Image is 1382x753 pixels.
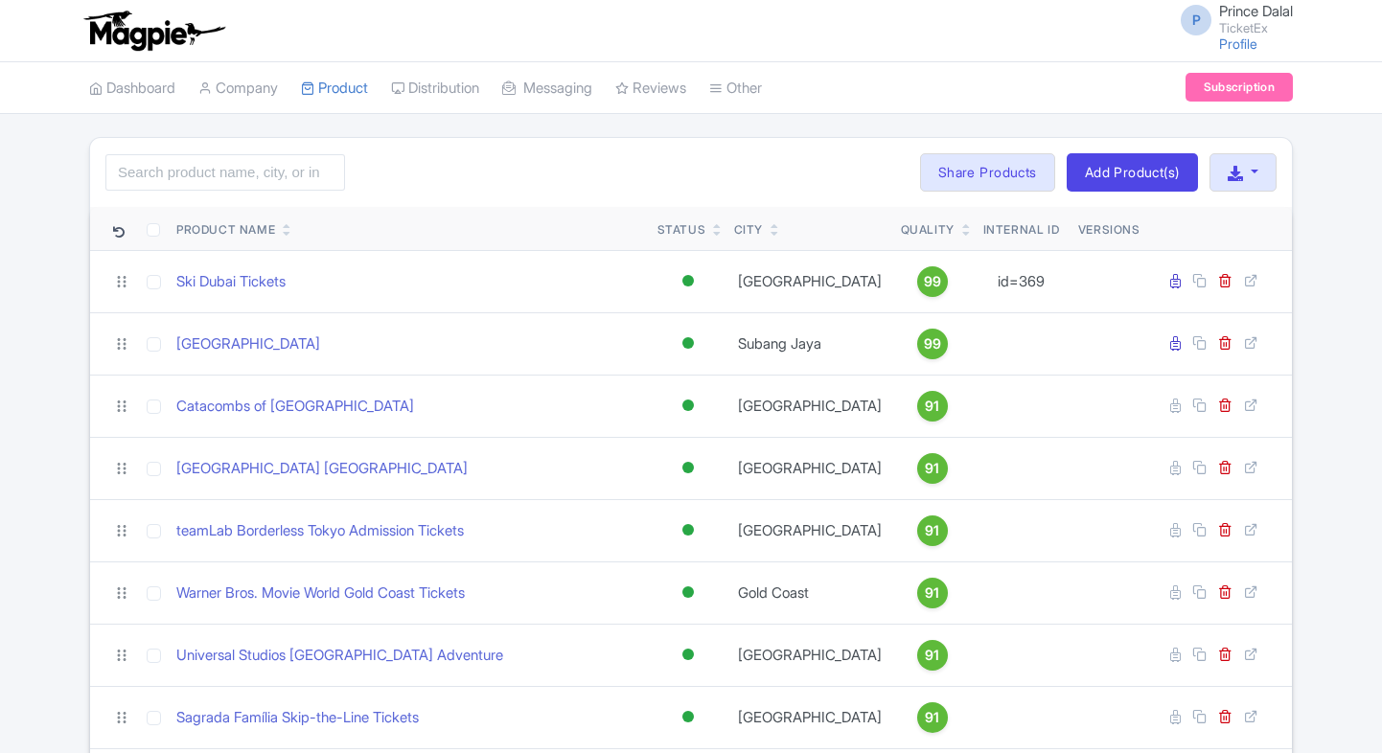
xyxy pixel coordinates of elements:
span: 91 [925,582,939,604]
div: Active [679,703,698,731]
div: Active [679,392,698,420]
td: [GEOGRAPHIC_DATA] [726,250,893,312]
td: [GEOGRAPHIC_DATA] [726,437,893,499]
small: TicketEx [1219,22,1293,34]
img: logo-ab69f6fb50320c5b225c76a69d11143b.png [80,10,228,52]
a: 91 [901,515,964,546]
div: Active [679,516,698,544]
a: Dashboard [89,62,175,115]
a: Ski Dubai Tickets [176,271,286,293]
th: Internal ID [972,207,1071,251]
a: 91 [901,453,964,484]
td: Gold Coast [726,561,893,624]
a: 91 [901,578,964,608]
th: Versions [1071,207,1148,251]
a: P Prince Dalal TicketEx [1169,4,1293,34]
a: Share Products [920,153,1055,192]
div: Active [679,454,698,482]
div: Active [679,267,698,295]
a: Catacombs of [GEOGRAPHIC_DATA] [176,396,414,418]
div: Quality [901,221,955,239]
span: Prince Dalal [1219,2,1293,20]
td: [GEOGRAPHIC_DATA] [726,375,893,437]
div: Active [679,330,698,357]
span: 91 [925,645,939,666]
div: City [734,221,763,239]
div: Status [657,221,706,239]
span: 91 [925,396,939,417]
a: 91 [901,391,964,422]
a: Subscription [1186,73,1293,102]
a: 99 [901,329,964,359]
span: 91 [925,458,939,479]
a: Reviews [615,62,686,115]
a: Universal Studios [GEOGRAPHIC_DATA] Adventure [176,645,503,667]
a: Add Product(s) [1067,153,1198,192]
span: 99 [924,333,941,354]
span: 99 [924,271,941,292]
a: 91 [901,640,964,671]
a: [GEOGRAPHIC_DATA] [176,333,320,355]
a: Warner Bros. Movie World Gold Coast Tickets [176,582,465,605]
span: P [1181,5,1211,35]
a: Sagrada Família Skip-the-Line Tickets [176,707,419,729]
a: Other [709,62,762,115]
a: Messaging [502,62,592,115]
a: [GEOGRAPHIC_DATA] [GEOGRAPHIC_DATA] [176,458,468,480]
a: 99 [901,266,964,297]
span: 91 [925,707,939,728]
td: [GEOGRAPHIC_DATA] [726,499,893,561]
input: Search product name, city, or interal id [105,154,345,191]
span: 91 [925,520,939,541]
a: Distribution [391,62,479,115]
div: Active [679,579,698,606]
td: id=369 [972,250,1071,312]
a: Company [198,62,278,115]
a: 91 [901,702,964,733]
td: [GEOGRAPHIC_DATA] [726,624,893,686]
td: Subang Jaya [726,312,893,375]
div: Active [679,641,698,669]
td: [GEOGRAPHIC_DATA] [726,686,893,748]
a: Product [301,62,368,115]
div: Product Name [176,221,275,239]
a: teamLab Borderless Tokyo Admission Tickets [176,520,464,542]
a: Profile [1219,35,1257,52]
